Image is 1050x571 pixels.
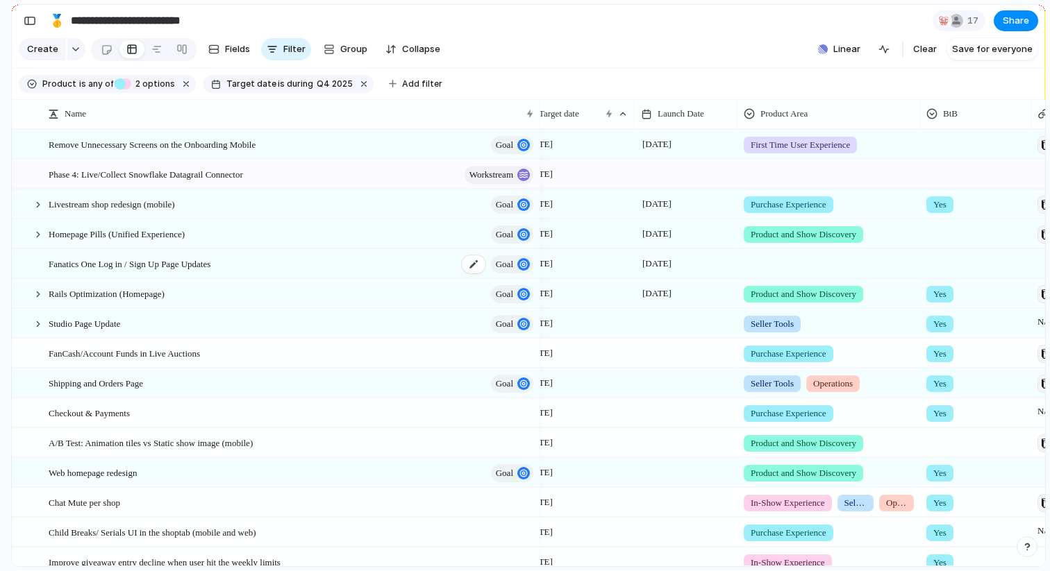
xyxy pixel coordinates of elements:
[381,74,451,94] button: Add filter
[751,198,826,212] span: Purchase Experience
[933,198,947,212] span: Yes
[886,496,907,510] span: Operations
[913,42,937,56] span: Clear
[402,78,442,90] span: Add filter
[49,166,243,182] span: Phase 4: Live/Collect Snowflake Datagrail Connector
[496,135,513,155] span: goal
[42,78,76,90] span: Product
[751,556,825,570] span: In-Show Experience
[278,78,285,90] span: is
[496,195,513,214] span: goal
[49,136,256,152] span: Remove Unnecessary Screens on the Onboarding Mobile
[952,42,1033,56] span: Save for everyone
[491,225,533,244] button: goal
[933,287,947,301] span: Yes
[833,42,860,56] span: Linear
[131,78,175,90] span: options
[46,10,68,32] button: 🥇
[340,42,367,56] span: Group
[658,107,704,121] span: Launch Date
[380,38,446,60] button: Collapse
[491,196,533,214] button: goal
[496,374,513,393] span: goal
[491,375,533,393] button: goal
[49,434,253,450] span: A/B Test: Animation tiles vs Static show image (mobile)
[317,78,353,90] span: Q4 2025
[49,285,165,301] span: Rails Optimization (Homepage)
[813,377,853,391] span: Operations
[943,107,958,121] span: BtB
[49,11,65,30] div: 🥇
[933,377,947,391] span: Yes
[65,107,86,121] span: Name
[49,225,185,241] span: Homepage Pills (Unified Experience)
[49,404,130,420] span: Checkout & Payments
[496,314,513,334] span: goal
[639,255,675,272] span: [DATE]
[76,76,116,92] button: isany of
[491,464,533,482] button: goal
[539,107,579,121] span: Target date
[261,38,311,60] button: Filter
[751,138,850,152] span: First Time User Experience
[933,317,947,331] span: Yes
[751,317,794,331] span: Seller Tools
[86,78,113,90] span: any of
[933,496,947,510] span: Yes
[751,496,825,510] span: In-Show Experience
[285,78,313,90] span: during
[491,315,533,333] button: goal
[317,38,374,60] button: Group
[1003,14,1029,28] span: Share
[933,526,947,540] span: Yes
[491,255,533,273] button: goal
[751,228,856,241] span: Product and Show Discovery
[812,39,866,60] button: Linear
[751,407,826,420] span: Purchase Experience
[19,38,65,60] button: Create
[276,76,315,92] button: isduring
[27,42,58,56] span: Create
[469,165,513,185] span: workstream
[496,255,513,274] span: goal
[751,526,826,540] span: Purchase Experience
[947,38,1038,60] button: Save for everyone
[49,554,281,570] span: Improve giveaway entry decline when user hit the weekly limits
[49,494,120,510] span: Chat Mute per shop
[49,464,137,480] span: Web homepage redesign
[908,38,942,60] button: Clear
[402,42,440,56] span: Collapse
[283,42,306,56] span: Filter
[226,78,276,90] span: Target date
[639,196,675,212] span: [DATE]
[491,136,533,154] button: goal
[933,407,947,420] span: Yes
[994,10,1038,31] button: Share
[49,315,120,331] span: Studio Page Update
[760,107,808,121] span: Product Area
[203,38,256,60] button: Fields
[496,225,513,244] span: goal
[79,78,86,90] span: is
[751,347,826,361] span: Purchase Experience
[496,463,513,483] span: goal
[49,255,210,271] span: Fanatics One Log in / Sign Up Page Updates
[49,345,200,361] span: FanCash/Account Funds in Live Auctions
[751,466,856,480] span: Product and Show Discovery
[115,76,178,92] button: 2 options
[844,496,867,510] span: Seller Tools
[49,375,143,391] span: Shipping and Orders Page
[496,284,513,304] span: goal
[751,377,794,391] span: Seller Tools
[639,136,675,153] span: [DATE]
[933,556,947,570] span: Yes
[314,76,356,92] button: Q4 2025
[967,14,983,28] span: 17
[751,287,856,301] span: Product and Show Discovery
[933,466,947,480] span: Yes
[933,347,947,361] span: Yes
[131,78,142,89] span: 2
[639,285,675,302] span: [DATE]
[751,436,856,450] span: Product and Show Discovery
[465,166,533,184] button: workstream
